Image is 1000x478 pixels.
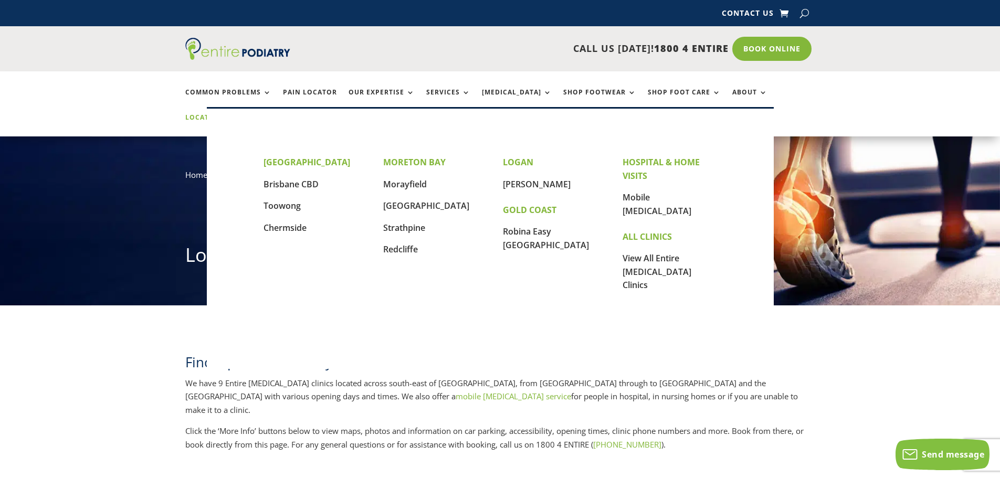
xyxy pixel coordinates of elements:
[732,89,767,111] a: About
[349,89,415,111] a: Our Expertise
[503,226,589,251] a: Robina Easy [GEOGRAPHIC_DATA]
[185,51,290,62] a: Entire Podiatry
[185,169,207,180] a: Home
[922,449,984,460] span: Send message
[185,377,815,425] p: We have 9 Entire [MEDICAL_DATA] clinics located across south-east of [GEOGRAPHIC_DATA], from [GEO...
[383,178,427,190] a: Morayfield
[383,200,469,211] a: [GEOGRAPHIC_DATA]
[623,231,672,242] strong: ALL CLINICS
[563,89,636,111] a: Shop Footwear
[503,204,556,216] strong: GOLD COAST
[185,168,815,189] nav: breadcrumb
[623,252,691,291] a: View All Entire [MEDICAL_DATA] Clinics
[503,178,571,190] a: [PERSON_NAME]
[185,114,238,136] a: Locations
[264,200,301,211] a: Toowong
[383,243,418,255] a: Redcliffe
[426,89,470,111] a: Services
[593,439,661,450] a: [PHONE_NUMBER]
[722,9,774,21] a: Contact Us
[185,38,290,60] img: logo (1)
[185,424,815,451] p: Click the ‘More Info’ buttons below to view maps, photos and information on car parking, accessib...
[503,156,533,168] strong: LOGAN
[648,89,721,111] a: Shop Foot Care
[654,42,729,55] span: 1800 4 ENTIRE
[383,156,446,168] strong: MORETON BAY
[896,439,990,470] button: Send message
[185,89,271,111] a: Common Problems
[331,42,729,56] p: CALL US [DATE]!
[623,156,700,182] strong: HOSPITAL & HOME VISITS
[732,37,812,61] a: Book Online
[283,89,337,111] a: Pain Locator
[264,156,350,168] strong: [GEOGRAPHIC_DATA]
[383,222,425,233] a: Strathpine
[185,353,815,377] h2: Find a podiatrist near you
[264,178,319,190] a: Brisbane CBD
[185,242,815,273] h1: Locations
[456,391,571,401] a: mobile [MEDICAL_DATA] service
[482,89,552,111] a: [MEDICAL_DATA]
[623,192,691,217] a: Mobile [MEDICAL_DATA]
[264,222,307,233] a: Chermside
